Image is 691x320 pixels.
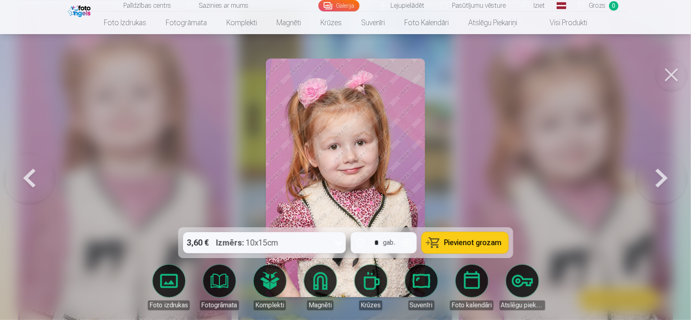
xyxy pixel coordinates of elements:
[183,232,213,253] div: 3,60 €
[311,11,351,34] a: Krūzes
[609,1,619,11] span: 0
[395,11,458,34] a: Foto kalendāri
[307,300,333,310] div: Magnēti
[500,300,545,310] div: Atslēgu piekariņi
[217,11,267,34] a: Komplekti
[408,300,434,310] div: Suvenīri
[68,3,93,17] img: /fa1
[589,1,606,11] span: Grozs
[458,11,527,34] a: Atslēgu piekariņi
[156,11,217,34] a: Fotogrāmata
[399,265,444,310] a: Suvenīri
[247,265,293,310] a: Komplekti
[298,265,343,310] a: Magnēti
[146,265,192,310] a: Foto izdrukas
[216,232,279,253] div: 10x15cm
[348,265,394,310] a: Krūzes
[94,11,156,34] a: Foto izdrukas
[148,300,190,310] div: Foto izdrukas
[444,239,502,246] span: Pievienot grozam
[383,238,395,248] div: gab.
[351,11,395,34] a: Suvenīri
[216,237,244,248] strong: Izmērs :
[527,11,597,34] a: Visi produkti
[197,265,242,310] a: Fotogrāmata
[359,300,382,310] div: Krūzes
[421,232,508,253] button: Pievienot grozam
[449,265,495,310] a: Foto kalendāri
[267,11,311,34] a: Magnēti
[500,265,545,310] a: Atslēgu piekariņi
[254,300,286,310] div: Komplekti
[450,300,494,310] div: Foto kalendāri
[200,300,239,310] div: Fotogrāmata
